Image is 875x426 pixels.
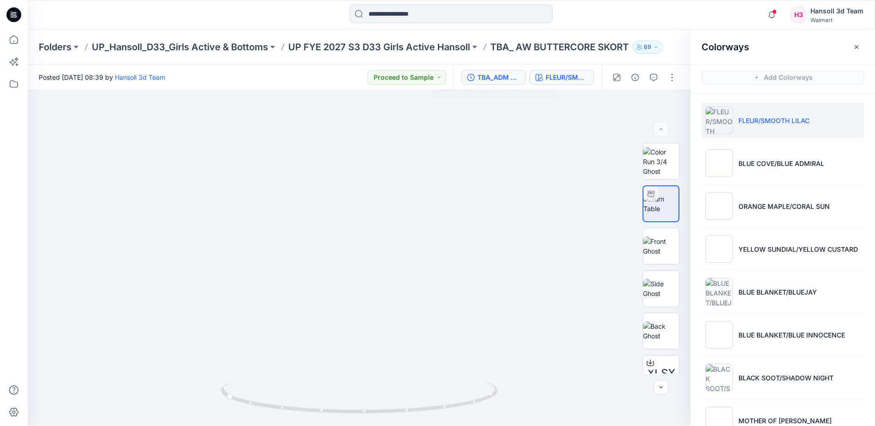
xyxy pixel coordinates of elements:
[477,72,520,83] div: TBA_ADM FC_ AW BUTTERCORE SKORT
[461,70,526,85] button: TBA_ADM FC_ AW BUTTERCORE SKORT
[39,72,165,82] span: Posted [DATE] 08:39 by
[705,278,733,306] img: BLUE BLANKET/BLUEJAY
[546,72,588,83] div: FLEUR/SMOOTH LILAC
[530,70,594,85] button: FLEUR/SMOOTH LILAC
[810,17,863,24] div: Walmart
[490,41,629,53] p: TBA_ AW BUTTERCORE SKORT
[790,6,807,23] div: H3
[705,192,733,220] img: ORANGE MAPLE/CORAL SUN
[702,41,749,53] h2: Colorways
[738,159,824,168] p: BLUE COVE/BLUE ADMIRAL
[738,116,810,125] p: FLEUR/SMOOTH LILAC
[738,244,858,254] p: YELLOW SUNDIAL/YELLOW CUSTARD
[705,106,733,134] img: FLEUR/SMOOTH LILAC
[643,279,679,298] img: Side Ghost
[738,330,845,340] p: BLUE BLANKET/BLUE INNOCENCE
[705,364,733,391] img: BLACK SOOT/SHADOW NIGHT
[738,416,832,426] p: MOTHER OF [PERSON_NAME]
[39,41,71,53] a: Folders
[738,201,830,211] p: ORANGE MAPLE/CORAL SUN
[738,373,833,383] p: BLACK SOOT/SHADOW NIGHT
[643,237,679,256] img: Front Ghost
[810,6,863,17] div: Hansoll 3d Team
[705,149,733,177] img: BLUE COVE/BLUE ADMIRAL
[632,41,663,53] button: 69
[644,42,651,52] p: 69
[115,73,165,81] a: Hansoll 3d Team
[705,321,733,349] img: BLUE BLANKET/BLUE INNOCENCE
[288,41,470,53] a: UP FYE 2027 S3 D33 Girls Active Hansoll
[92,41,268,53] a: UP_Hansoll_D33_Girls Active & Bottoms
[643,194,679,213] img: Turn Table
[643,147,679,176] img: Color Run 3/4 Ghost
[643,321,679,341] img: Back Ghost
[628,70,643,85] button: Details
[738,287,817,297] p: BLUE BLANKET/BLUEJAY
[647,365,675,382] span: XLSX
[705,235,733,263] img: YELLOW SUNDIAL/YELLOW CUSTARD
